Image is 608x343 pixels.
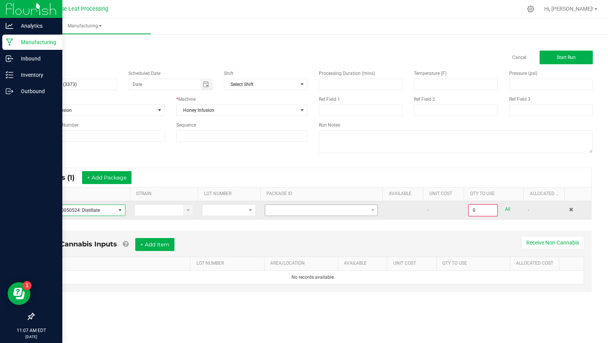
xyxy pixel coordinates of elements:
[414,97,435,102] span: Ref Field 2
[201,79,212,90] span: Toggle calendar
[13,21,59,30] p: Analytics
[123,240,128,248] a: Add Non-Cannabis items that were also consumed in the run (e.g. gloves and packaging); Also add N...
[528,207,529,213] span: -
[43,271,584,284] td: No records available.
[389,191,421,197] a: AVAILABLESortable
[129,79,201,90] input: Date
[128,71,160,76] span: Scheduled Date
[48,260,187,267] a: ITEMSortable
[13,38,59,47] p: Manufacturing
[82,171,131,184] button: + Add Package
[570,191,589,197] a: Sortable
[344,260,384,267] a: AVAILABLESortable
[544,6,594,12] span: Hi, [PERSON_NAME]!
[512,54,526,61] a: Cancel
[224,71,233,76] span: Shift
[521,236,584,249] button: Receive Non-Cannabis
[40,205,116,216] span: M00000050524: Distillate
[270,260,335,267] a: AREA/LOCATIONSortable
[6,87,13,95] inline-svg: Outbound
[509,97,530,102] span: Ref Field 3
[319,97,340,102] span: Ref Field 1
[6,71,13,79] inline-svg: Inventory
[414,71,446,76] span: Temperature (F)
[224,79,307,90] span: NO DATA FOUND
[136,191,195,197] a: STRAINSortable
[565,260,581,267] a: Sortable
[266,191,380,197] a: PACKAGE IDSortable
[319,122,340,128] span: Run Notes
[176,122,196,128] span: Sequence
[505,204,510,214] a: All
[3,334,59,340] p: [DATE]
[3,327,59,334] p: 11:07 AM EDT
[6,22,13,30] inline-svg: Analytics
[34,105,155,116] span: Honey Infusion
[6,55,13,62] inline-svg: Inbound
[13,87,59,96] p: Outbound
[429,191,461,197] a: Unit CostSortable
[47,6,108,12] span: Purpose Leaf Processing
[509,71,537,76] span: Pressure (psi)
[516,260,556,267] a: Allocated CostSortable
[43,173,82,182] span: Inputs (1)
[526,5,535,13] div: Manage settings
[18,18,151,34] a: Manufacturing
[135,238,174,251] button: + Add Item
[13,54,59,63] p: Inbound
[319,71,375,76] span: Processing Duration (mins)
[196,260,261,267] a: LOT NUMBERSortable
[13,70,59,79] p: Inventory
[530,191,562,197] a: Allocated CostSortable
[427,207,429,213] span: -
[393,260,434,267] a: Unit CostSortable
[41,191,127,197] a: ITEMSortable
[224,79,298,90] span: Select Shift
[442,260,507,267] a: QTY TO USESortable
[22,281,32,290] iframe: Resource center unread badge
[18,23,151,29] span: Manufacturing
[540,51,593,64] button: Start Run
[178,97,196,102] span: Machine
[42,240,117,248] span: Non-Cannabis Inputs
[177,105,298,116] span: Honey Infusion
[470,191,521,197] a: QTY TO USESortable
[204,191,258,197] a: LOT NUMBERSortable
[8,282,30,305] iframe: Resource center
[557,55,576,60] span: Start Run
[6,38,13,46] inline-svg: Manufacturing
